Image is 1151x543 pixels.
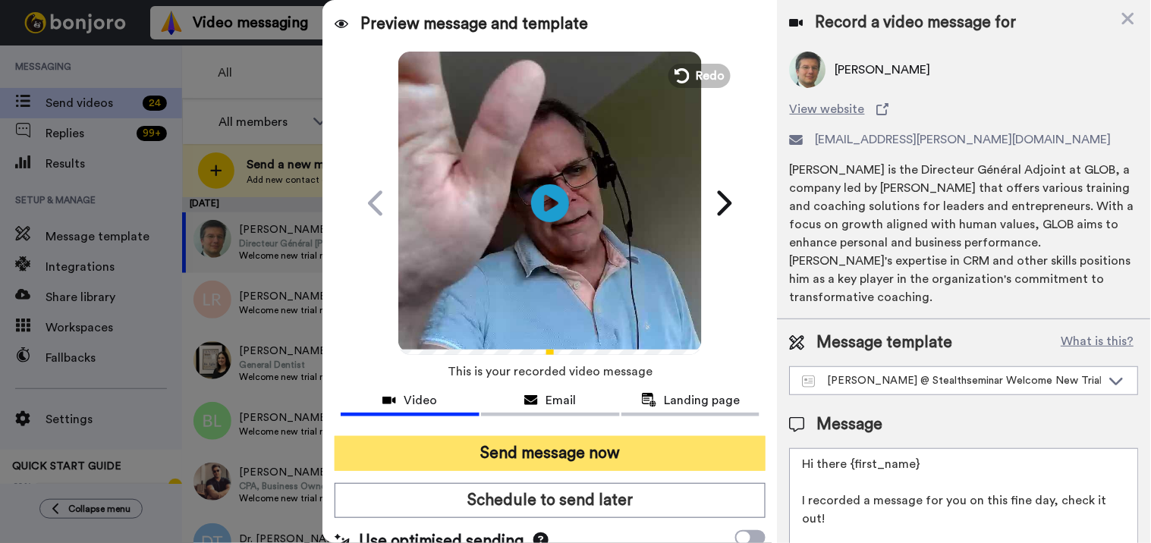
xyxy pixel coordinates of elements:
[335,436,766,471] button: Send message now
[816,130,1112,149] span: [EMAIL_ADDRESS][PERSON_NAME][DOMAIN_NAME]
[790,100,865,118] span: View website
[790,100,1139,118] a: View website
[817,331,953,354] span: Message template
[335,483,766,518] button: Schedule to send later
[817,413,883,436] span: Message
[404,391,437,410] span: Video
[448,355,653,388] span: This is your recorded video message
[546,391,576,410] span: Email
[1057,331,1139,354] button: What is this?
[803,373,1102,388] div: [PERSON_NAME] @ Stealthseminar Welcome New Trial User
[665,391,741,410] span: Landing page
[790,161,1139,306] div: [PERSON_NAME] is the Directeur Général Adjoint at GLOB, a company led by [PERSON_NAME] that offer...
[803,375,816,388] img: Message-temps.svg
